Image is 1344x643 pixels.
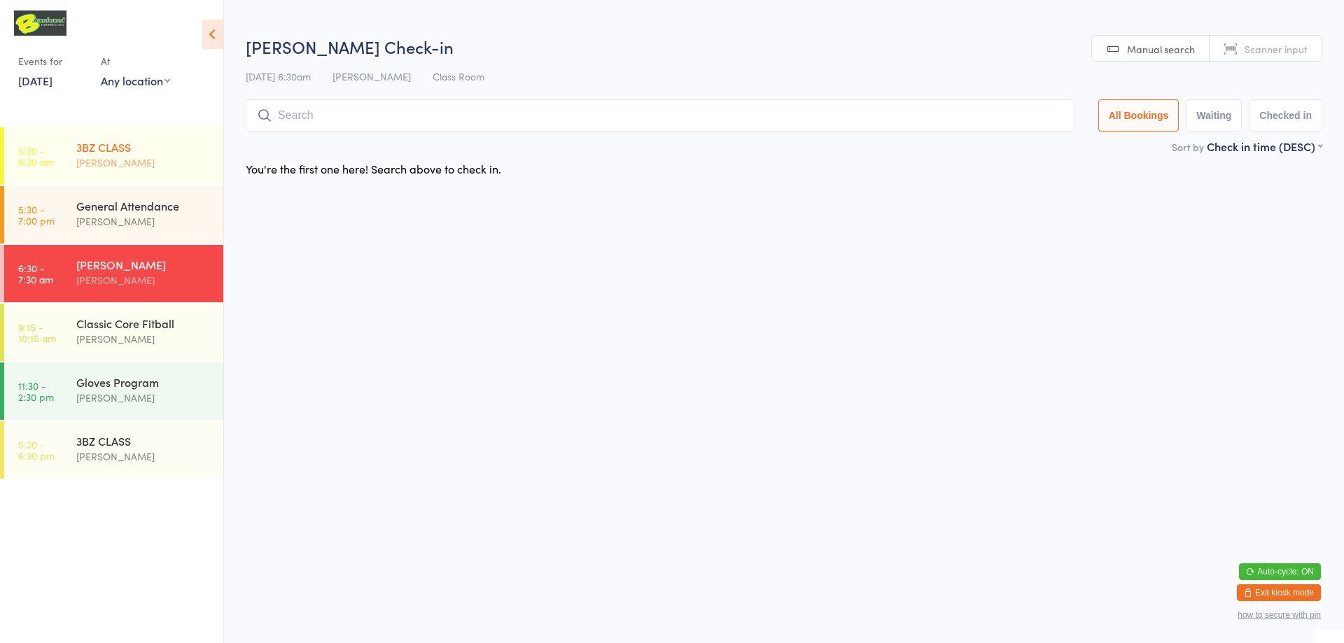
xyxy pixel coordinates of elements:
[1237,584,1321,601] button: Exit kiosk mode
[18,439,55,461] time: 5:30 - 6:30 pm
[101,73,170,88] div: Any location
[246,161,501,176] div: You're the first one here! Search above to check in.
[4,362,223,420] a: 11:30 -2:30 pmGloves Program[PERSON_NAME]
[18,321,56,344] time: 9:15 - 10:15 am
[1238,610,1321,620] button: how to secure with pin
[1239,563,1321,580] button: Auto-cycle: ON
[246,35,1322,58] h2: [PERSON_NAME] Check-in
[18,262,53,285] time: 6:30 - 7:30 am
[246,69,311,83] span: [DATE] 6:30am
[76,213,211,229] div: [PERSON_NAME]
[4,304,223,361] a: 9:15 -10:15 amClassic Core Fitball[PERSON_NAME]
[76,139,211,155] div: 3BZ CLASS
[1249,99,1322,132] button: Checked in
[76,433,211,448] div: 3BZ CLASS
[246,99,1075,132] input: Search
[1207,139,1322,154] div: Check in time (DESC)
[4,245,223,302] a: 6:30 -7:30 am[PERSON_NAME][PERSON_NAME]
[4,186,223,243] a: 5:30 -7:00 pmGeneral Attendance[PERSON_NAME]
[332,69,411,83] span: [PERSON_NAME]
[1098,99,1179,132] button: All Bookings
[1127,42,1195,56] span: Manual search
[76,155,211,171] div: [PERSON_NAME]
[4,421,223,479] a: 5:30 -6:30 pm3BZ CLASS[PERSON_NAME]
[76,198,211,213] div: General Attendance
[1245,42,1308,56] span: Scanner input
[76,272,211,288] div: [PERSON_NAME]
[101,50,170,73] div: At
[4,127,223,185] a: 5:30 -6:30 am3BZ CLASS[PERSON_NAME]
[18,380,54,402] time: 11:30 - 2:30 pm
[18,50,87,73] div: Events for
[18,73,52,88] a: [DATE]
[76,390,211,406] div: [PERSON_NAME]
[76,374,211,390] div: Gloves Program
[433,69,484,83] span: Class Room
[18,204,55,226] time: 5:30 - 7:00 pm
[76,331,211,347] div: [PERSON_NAME]
[76,448,211,465] div: [PERSON_NAME]
[76,257,211,272] div: [PERSON_NAME]
[1172,140,1204,154] label: Sort by
[14,10,66,36] img: B Transformed Gym
[76,316,211,331] div: Classic Core Fitball
[18,145,54,167] time: 5:30 - 6:30 am
[1186,99,1242,132] button: Waiting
